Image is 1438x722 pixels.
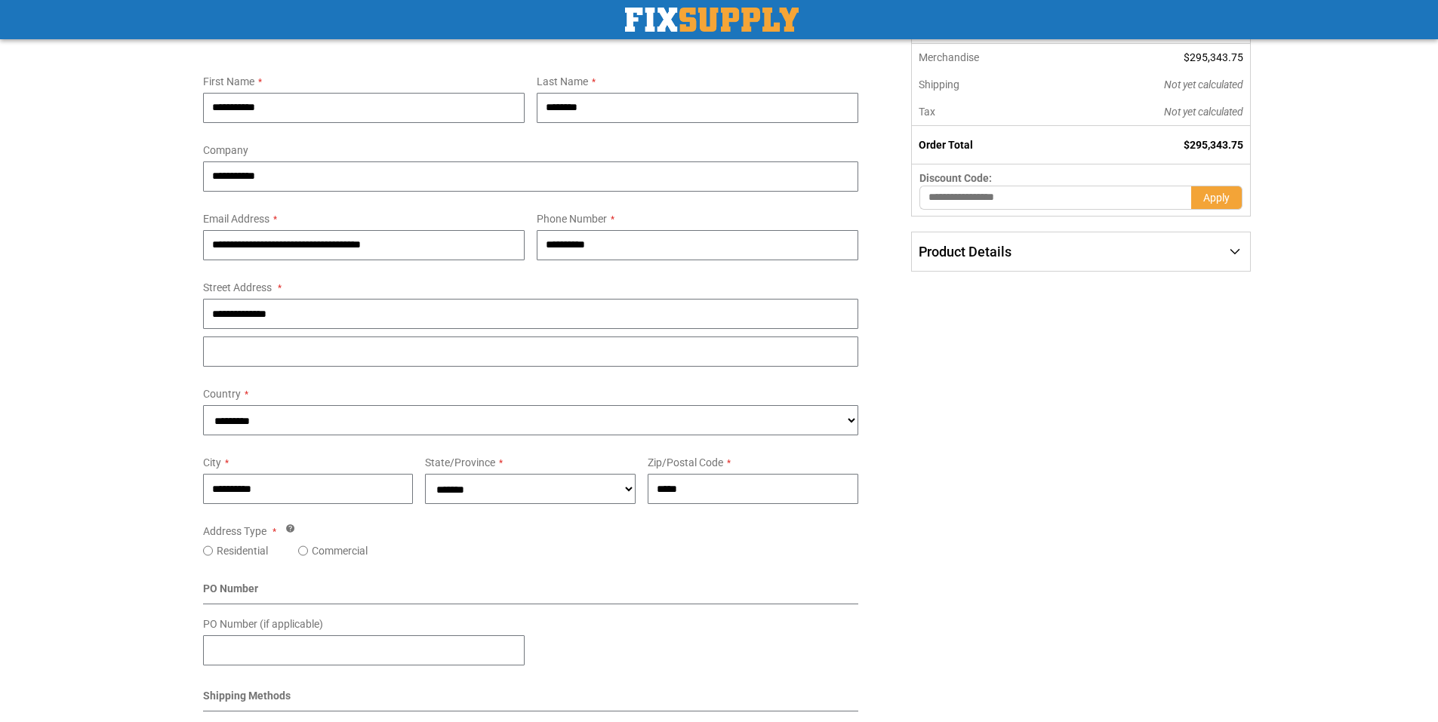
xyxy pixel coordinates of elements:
a: store logo [625,8,799,32]
span: Company [203,144,248,156]
img: Fix Industrial Supply [625,8,799,32]
button: Apply [1191,186,1242,210]
label: Commercial [312,543,368,558]
span: Shipping [919,78,959,91]
span: Phone Number [537,213,607,225]
span: Product Details [919,244,1012,260]
span: $295,343.75 [1184,139,1243,151]
div: PO Number [203,581,859,604]
span: Discount Code: [919,172,992,184]
span: First Name [203,75,254,88]
span: Not yet calculated [1164,78,1243,91]
span: Zip/Postal Code [648,456,723,469]
span: Country [203,388,241,400]
span: Street Address [203,281,272,293]
th: Merchandise [912,44,1062,71]
span: Address Type [203,525,266,537]
span: Last Name [537,75,588,88]
span: Apply [1203,192,1230,204]
span: Not yet calculated [1164,106,1243,118]
span: $295,343.75 [1184,51,1243,63]
label: Residential [217,543,268,558]
span: PO Number (if applicable) [203,618,323,630]
th: Tax [912,98,1062,126]
strong: Order Total [919,139,973,151]
span: Email Address [203,213,269,225]
span: State/Province [425,456,495,469]
span: City [203,456,221,469]
div: Shipping Methods [203,688,859,711]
